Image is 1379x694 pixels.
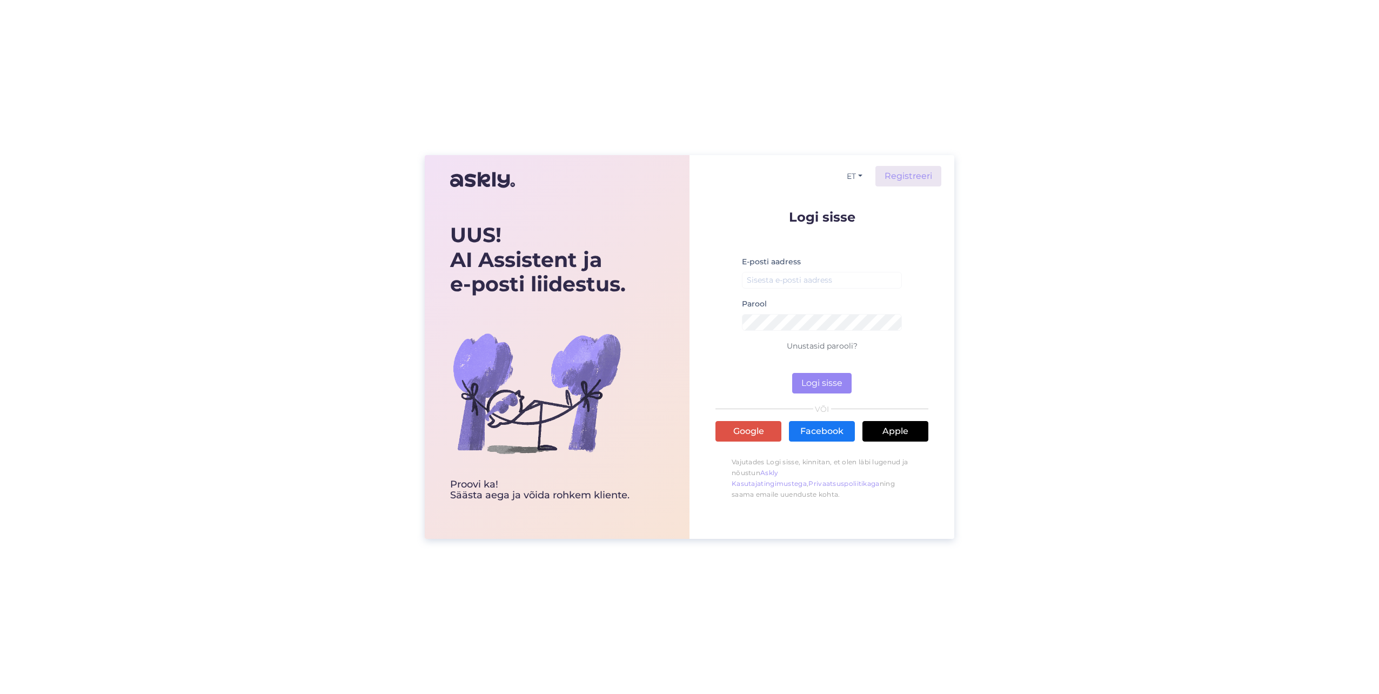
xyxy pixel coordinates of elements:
[842,169,867,184] button: ET
[732,469,807,488] a: Askly Kasutajatingimustega
[450,223,630,297] div: UUS! AI Assistent ja e-posti liidestus.
[862,421,928,442] a: Apple
[715,451,928,505] p: Vajutades Logi sisse, kinnitan, et olen läbi lugenud ja nõustun , ning saama emaile uuenduste kohta.
[450,479,630,501] div: Proovi ka! Säästa aega ja võida rohkem kliente.
[787,341,858,351] a: Unustasid parooli?
[742,298,767,310] label: Parool
[450,306,623,479] img: bg-askly
[875,166,941,186] a: Registreeri
[715,421,781,442] a: Google
[742,272,902,289] input: Sisesta e-posti aadress
[808,479,879,488] a: Privaatsuspoliitikaga
[742,256,801,268] label: E-posti aadress
[715,210,928,224] p: Logi sisse
[789,421,855,442] a: Facebook
[450,167,515,193] img: Askly
[792,373,852,393] button: Logi sisse
[813,405,831,413] span: VÕI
